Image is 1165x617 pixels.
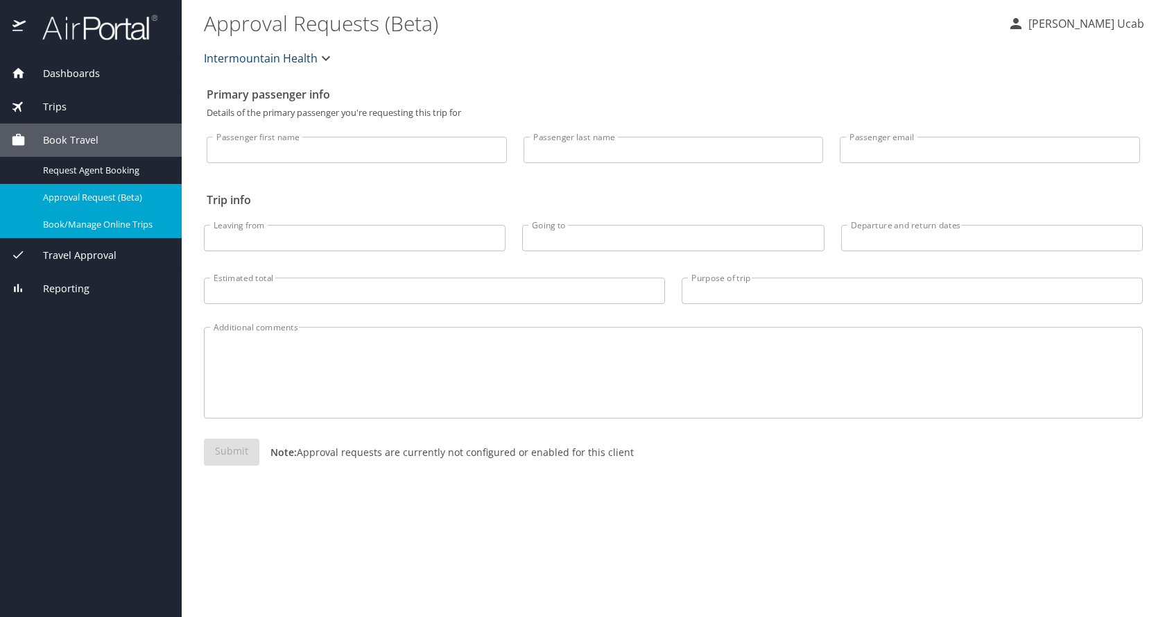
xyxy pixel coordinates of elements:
span: Request Agent Booking [43,164,165,177]
span: Book Travel [26,133,98,148]
h2: Primary passenger info [207,83,1140,105]
p: Approval requests are currently not configured or enabled for this client [259,445,634,459]
p: Details of the primary passenger you're requesting this trip for [207,108,1140,117]
strong: Note: [270,446,297,459]
span: Approval Request (Beta) [43,191,165,204]
button: [PERSON_NAME] Ucab [1002,11,1150,36]
span: Trips [26,99,67,115]
span: Reporting [26,281,89,296]
h1: Approval Requests (Beta) [204,1,996,44]
button: Intermountain Health [198,44,340,72]
img: airportal-logo.png [27,14,157,41]
span: Dashboards [26,66,100,81]
span: Travel Approval [26,248,116,263]
h2: Trip info [207,189,1140,211]
img: icon-airportal.png [12,14,27,41]
span: Book/Manage Online Trips [43,218,165,231]
p: [PERSON_NAME] Ucab [1024,15,1144,32]
span: Intermountain Health [204,49,318,68]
